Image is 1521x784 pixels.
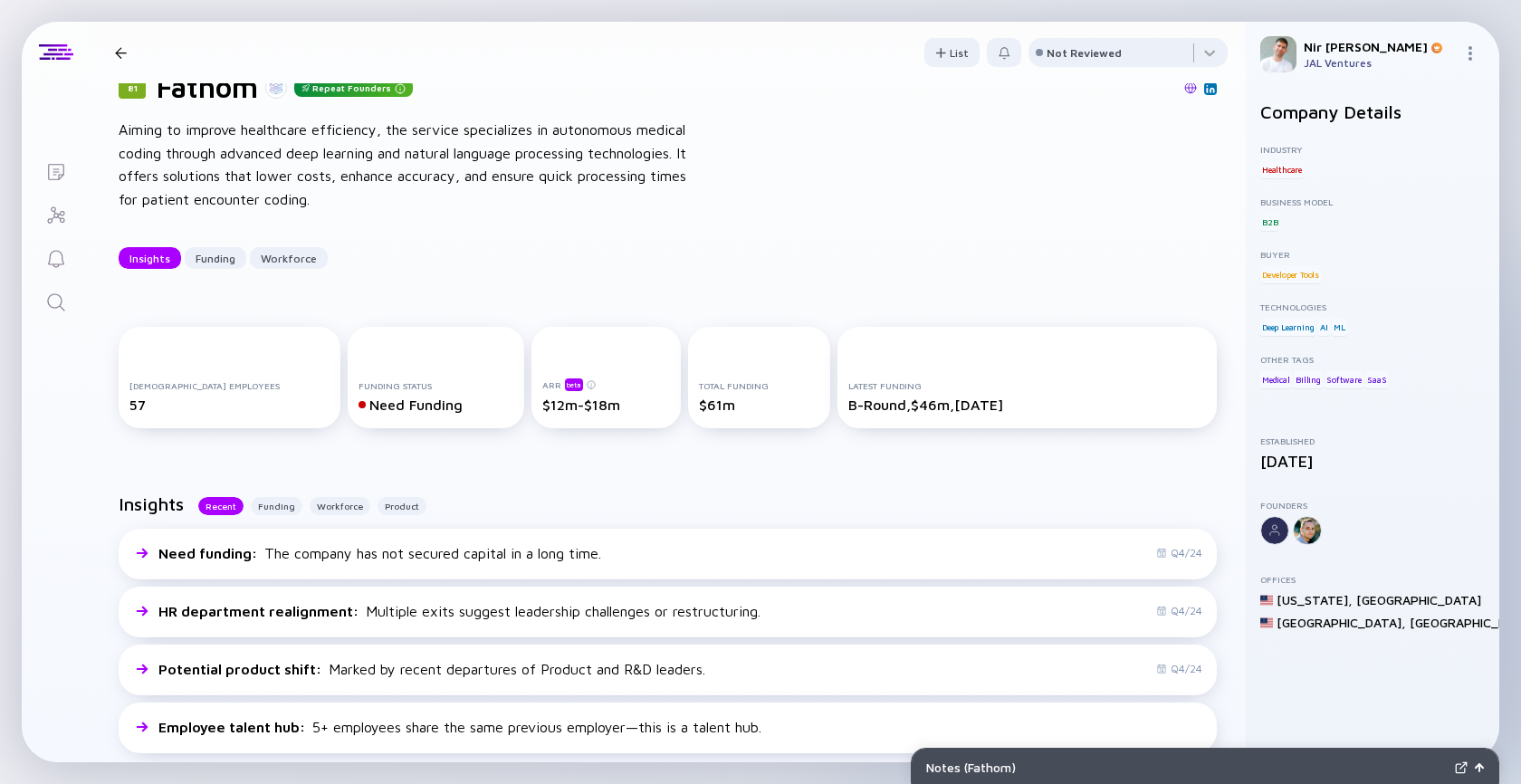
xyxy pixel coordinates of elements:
div: [GEOGRAPHIC_DATA] [1356,592,1481,607]
button: Funding [185,247,246,269]
div: 5+ employees share the same previous employer—this is a talent hub. [158,719,761,735]
img: United States Flag [1260,594,1273,607]
img: Open Notes [1475,763,1484,772]
div: Workforce [250,244,328,272]
div: Developer Tools [1260,265,1321,283]
span: Potential product shift : [158,661,325,677]
div: Medical [1260,370,1292,388]
div: beta [565,378,583,391]
div: Q4/24 [1156,546,1202,559]
div: [DEMOGRAPHIC_DATA] Employees [129,380,330,391]
div: AI [1318,318,1330,336]
div: Offices [1260,574,1485,585]
div: Billing [1294,370,1323,388]
button: Funding [251,497,302,515]
img: Menu [1463,46,1478,61]
h2: Company Details [1260,101,1485,122]
img: United States Flag [1260,617,1273,629]
div: Nir [PERSON_NAME] [1304,39,1456,54]
button: Insights [119,247,181,269]
div: 81 [119,77,146,99]
button: Workforce [250,247,328,269]
img: Fathom Linkedin Page [1206,84,1215,93]
button: Workforce [310,497,370,515]
button: Recent [198,497,244,515]
div: Other Tags [1260,354,1485,365]
div: $12m-$18m [542,397,670,413]
div: Software [1325,370,1363,388]
div: Funding [185,244,246,272]
div: Deep Learning [1260,318,1315,336]
div: Not Reviewed [1047,46,1122,60]
div: Q4/24 [1156,604,1202,617]
div: Healthcare [1260,160,1304,178]
div: Multiple exits suggest leadership challenges or restructuring. [158,603,760,619]
span: Employee talent hub : [158,719,309,735]
span: Need funding : [158,545,261,561]
div: ARR [542,378,670,391]
div: Established [1260,435,1485,446]
div: Latest Funding [848,380,1206,391]
div: Notes ( Fathom ) [926,760,1448,775]
div: [GEOGRAPHIC_DATA] , [1277,615,1406,630]
img: Fathom Website [1184,81,1197,94]
div: Funding Status [359,380,512,391]
div: ML [1332,318,1347,336]
div: B2B [1260,213,1279,231]
a: Reminders [22,235,90,279]
a: Search [22,279,90,322]
div: Marked by recent departures of Product and R&D leaders. [158,661,705,677]
div: JAL Ventures [1304,56,1456,70]
div: Q4/24 [1156,662,1202,675]
div: [DATE] [1260,452,1485,471]
div: Technologies [1260,301,1485,312]
div: [US_STATE] , [1277,592,1353,607]
div: B-Round, $46m, [DATE] [848,397,1206,413]
button: Product [378,497,426,515]
h2: Insights [119,493,184,514]
div: Aiming to improve healthcare efficiency, the service specializes in autonomous medical coding thr... [119,119,698,211]
div: Need Funding [359,397,512,413]
h1: Fathom [157,70,258,104]
button: List [924,38,980,67]
span: HR department realignment : [158,603,362,619]
a: Investor Map [22,192,90,235]
div: 57 [129,397,330,413]
div: SaaS [1365,370,1388,388]
img: Expand Notes [1455,761,1468,774]
div: $61m [699,397,818,413]
div: Total Funding [699,380,818,391]
div: Industry [1260,144,1485,155]
div: Founders [1260,500,1485,511]
div: Insights [119,244,181,272]
div: Buyer [1260,249,1485,260]
img: Nir Profile Picture [1260,36,1296,72]
div: Business Model [1260,196,1485,207]
a: Lists [22,148,90,192]
div: The company has not secured capital in a long time. [158,545,601,561]
div: List [924,39,980,67]
div: Repeat Founders [294,79,413,97]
